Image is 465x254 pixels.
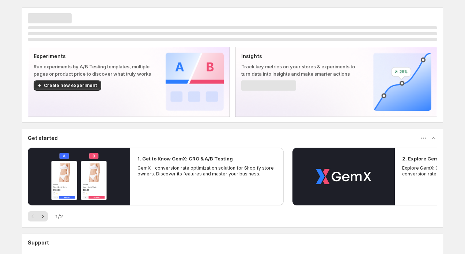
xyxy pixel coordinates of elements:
p: Experiments [34,53,154,60]
img: Insights [373,53,431,111]
h2: 1. Get to Know GemX: CRO & A/B Testing [137,155,233,162]
p: Insights [241,53,362,60]
button: Phát video [292,148,395,205]
nav: Phân trang [28,211,48,221]
button: Phát video [28,148,130,205]
button: Tiếp [38,211,48,221]
h3: Support [28,239,49,246]
p: Track key metrics on your stores & experiments to turn data into insights and make smarter actions [241,63,362,77]
p: Run experiments by A/B Testing templates, multiple pages or product price to discover what truly ... [34,63,154,77]
button: Create new experiment [34,80,101,91]
p: GemX - conversion rate optimization solution for Shopify store owners. Discover its features and ... [137,165,276,177]
span: 1 / 2 [55,213,63,220]
h3: Get started [28,134,58,142]
img: Experiments [166,53,224,111]
span: Create new experiment [44,83,97,88]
